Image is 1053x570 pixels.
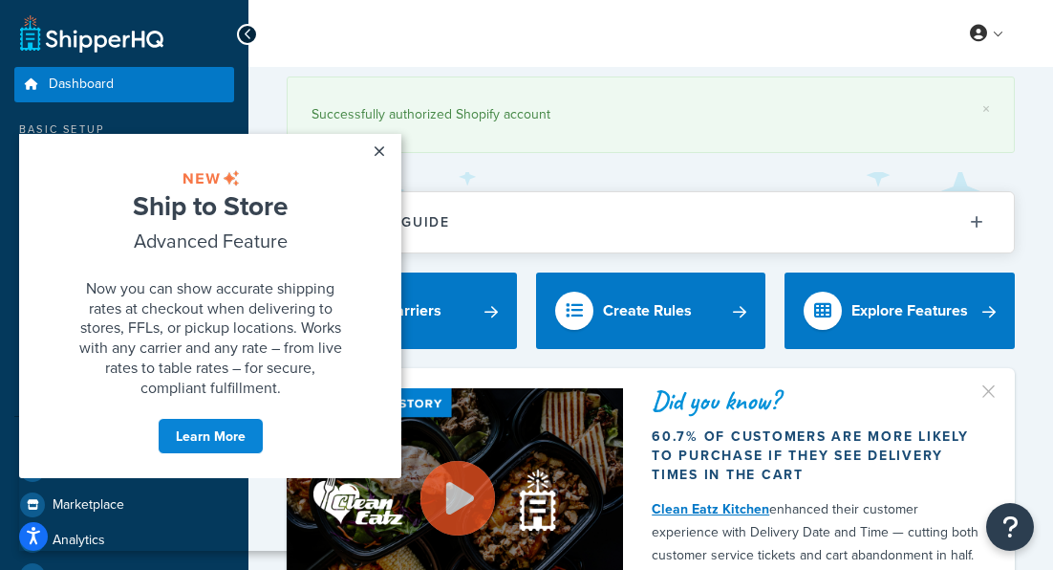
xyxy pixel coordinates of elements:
div: enhanced their customer experience with Delivery Date and Time — cutting both customer service ti... [652,498,986,567]
a: Boxes [14,326,234,362]
span: Advanced Feature [115,93,269,121]
li: Advanced Features [14,362,234,397]
div: Did you know? [652,387,986,414]
a: Carriers2 [14,253,234,289]
li: Websites [14,142,234,178]
button: Open Resource Center [986,503,1034,551]
button: Welcome Guide [288,192,1014,252]
div: Explore Features [851,297,968,324]
a: Websites1 [14,142,234,178]
a: Test Your Rates [14,452,234,487]
a: Marketplace [14,488,234,522]
li: Origins [14,178,234,213]
div: Successfully authorized Shopify account [312,101,990,128]
a: Create Rules [536,273,766,349]
span: Ship to Store [114,53,269,91]
li: Carriers [14,253,234,289]
a: × [982,101,990,117]
div: Resources [14,431,234,448]
div: Basic Setup [14,121,234,138]
span: Dashboard [49,77,114,93]
span: Now you can show accurate shipping rates at checkout when delivering to stores, FFLs, or pickup l... [60,143,323,264]
a: Explore Features [784,273,1015,349]
div: 60.7% of customers are more likely to purchase if they see delivery times in the cart [652,427,986,485]
a: Clean Eatz Kitchen [652,499,769,519]
a: Shipping Rules [14,290,234,325]
a: Dashboard [14,67,234,102]
a: Learn More [139,284,245,320]
a: Add Carriers [287,273,517,349]
a: Advanced Features1 [14,362,234,397]
div: Manage Shipping [14,232,234,249]
a: Origins1 [14,178,234,213]
div: Create Rules [603,297,692,324]
a: Analytics [14,523,234,558]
